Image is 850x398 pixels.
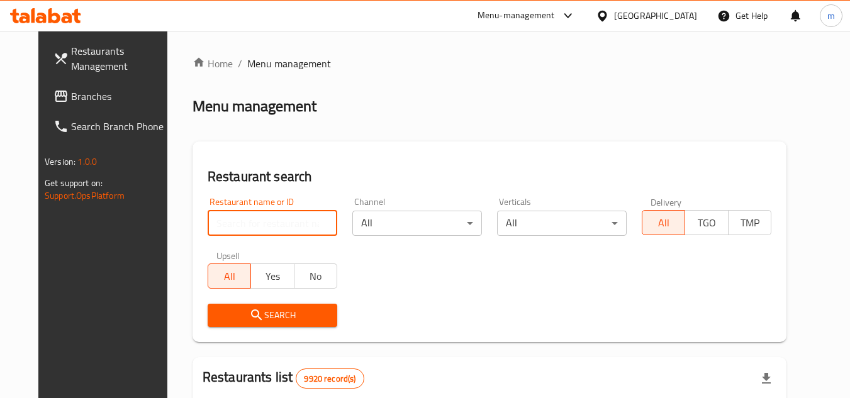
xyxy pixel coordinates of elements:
[296,373,363,385] span: 9920 record(s)
[247,56,331,71] span: Menu management
[208,263,251,289] button: All
[208,304,337,327] button: Search
[43,36,181,81] a: Restaurants Management
[734,214,766,232] span: TMP
[71,119,171,134] span: Search Branch Phone
[256,267,289,285] span: Yes
[45,175,103,191] span: Get support on:
[728,210,771,235] button: TMP
[651,197,682,206] label: Delivery
[614,9,697,23] div: [GEOGRAPHIC_DATA]
[299,267,332,285] span: No
[685,210,728,235] button: TGO
[71,43,171,74] span: Restaurants Management
[218,307,327,323] span: Search
[352,211,482,236] div: All
[647,214,680,232] span: All
[208,211,337,236] input: Search for restaurant name or ID..
[497,211,627,236] div: All
[193,56,233,71] a: Home
[193,96,316,116] h2: Menu management
[238,56,242,71] li: /
[208,167,771,186] h2: Restaurant search
[294,263,337,289] button: No
[690,214,723,232] span: TGO
[296,368,364,389] div: Total records count
[827,9,835,23] span: m
[250,263,294,289] button: Yes
[77,153,97,170] span: 1.0.0
[203,368,364,389] h2: Restaurants list
[478,8,555,23] div: Menu-management
[751,363,781,394] div: Export file
[45,153,75,170] span: Version:
[45,187,125,204] a: Support.OpsPlatform
[193,56,786,71] nav: breadcrumb
[71,89,171,104] span: Branches
[642,210,685,235] button: All
[213,267,246,285] span: All
[43,111,181,141] a: Search Branch Phone
[43,81,181,111] a: Branches
[216,251,240,260] label: Upsell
